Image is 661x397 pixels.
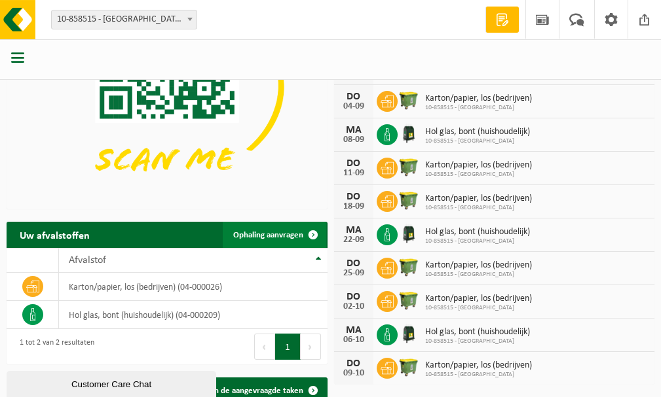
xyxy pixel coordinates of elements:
[425,104,532,112] span: 10-858515 - [GEOGRAPHIC_DATA]
[425,237,530,245] span: 10-858515 - [GEOGRAPHIC_DATA]
[341,225,367,235] div: MA
[425,360,532,371] span: Karton/papier, los (bedrijven)
[425,227,530,237] span: Hol glas, bont (huishoudelijk)
[13,332,94,361] div: 1 tot 2 van 2 resultaten
[341,325,367,336] div: MA
[398,322,420,345] img: CR-HR-1C-1000-PES-01
[425,160,532,171] span: Karton/papier, los (bedrijven)
[341,192,367,202] div: DO
[425,294,532,304] span: Karton/papier, los (bedrijven)
[341,358,367,369] div: DO
[223,222,326,248] a: Ophaling aanvragen
[341,169,367,178] div: 11-09
[425,327,530,337] span: Hol glas, bont (huishoudelijk)
[341,102,367,111] div: 04-09
[341,135,367,145] div: 08-09
[425,94,532,104] span: Karton/papier, los (bedrijven)
[7,368,219,397] iframe: chat widget
[398,289,420,311] img: WB-1100-HPE-GN-50
[59,273,327,301] td: karton/papier, los (bedrijven) (04-000026)
[341,269,367,278] div: 25-09
[425,304,532,312] span: 10-858515 - [GEOGRAPHIC_DATA]
[398,222,420,245] img: CR-HR-1C-1000-PES-01
[425,137,530,145] span: 10-858515 - [GEOGRAPHIC_DATA]
[341,369,367,378] div: 09-10
[341,235,367,245] div: 22-09
[341,292,367,302] div: DO
[341,202,367,211] div: 18-09
[398,356,420,378] img: WB-1100-HPE-GN-50
[398,122,420,145] img: CR-HR-1C-1000-PES-01
[275,334,301,360] button: 1
[341,125,367,135] div: MA
[233,231,303,239] span: Ophaling aanvragen
[398,189,420,211] img: WB-1100-HPE-GN-50
[341,336,367,345] div: 06-10
[52,10,197,29] span: 10-858515 - ZWAANHOF - KOMEN
[341,92,367,102] div: DO
[341,258,367,269] div: DO
[341,302,367,311] div: 02-10
[59,301,327,329] td: hol glas, bont (huishoudelijk) (04-000209)
[425,171,532,179] span: 10-858515 - [GEOGRAPHIC_DATA]
[398,256,420,278] img: WB-1100-HPE-GN-50
[7,222,103,247] h2: Uw afvalstoffen
[425,194,532,204] span: Karton/papier, los (bedrijven)
[425,260,532,271] span: Karton/papier, los (bedrijven)
[341,158,367,169] div: DO
[398,89,420,111] img: WB-1100-HPE-GN-50
[51,10,197,29] span: 10-858515 - ZWAANHOF - KOMEN
[425,371,532,379] span: 10-858515 - [GEOGRAPHIC_DATA]
[398,156,420,178] img: WB-1100-HPE-GN-50
[425,337,530,345] span: 10-858515 - [GEOGRAPHIC_DATA]
[254,334,275,360] button: Previous
[425,271,532,279] span: 10-858515 - [GEOGRAPHIC_DATA]
[202,387,303,395] span: Toon de aangevraagde taken
[301,334,321,360] button: Next
[425,204,532,212] span: 10-858515 - [GEOGRAPHIC_DATA]
[69,255,106,266] span: Afvalstof
[425,127,530,137] span: Hol glas, bont (huishoudelijk)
